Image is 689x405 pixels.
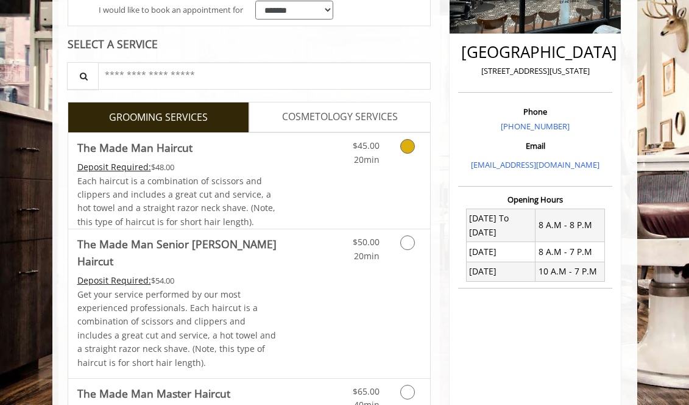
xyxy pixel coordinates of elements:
span: 20min [354,250,380,262]
div: $48.00 [77,160,280,174]
a: [EMAIL_ADDRESS][DOMAIN_NAME] [471,159,599,170]
td: [DATE] To [DATE] [466,209,535,242]
td: 10 A.M - 7 P.M [535,262,604,281]
span: I would like to book an appointment for [99,4,243,16]
span: This service needs some Advance to be paid before we block your appointment [77,161,151,173]
td: [DATE] [466,242,535,262]
span: $50.00 [353,236,380,248]
td: 8 A.M - 8 P.M [535,209,604,242]
b: The Made Man Haircut [77,139,193,156]
h3: Email [461,142,609,150]
span: $45.00 [353,140,380,151]
h3: Opening Hours [458,195,612,204]
div: SELECT A SERVICE [68,38,431,50]
a: [PHONE_NUMBER] [501,121,570,132]
td: [DATE] [466,262,535,281]
span: $65.00 [353,385,380,397]
div: $54.00 [77,274,280,287]
span: GROOMING SERVICES [109,110,208,126]
b: The Made Man Senior [PERSON_NAME] Haircut [77,235,280,270]
button: Service Search [67,62,99,90]
span: 20min [354,154,380,165]
span: This service needs some Advance to be paid before we block your appointment [77,274,151,286]
span: COSMETOLOGY SERVICES [282,109,398,125]
b: The Made Man Master Haircut [77,385,230,402]
h3: Phone [461,107,609,116]
p: [STREET_ADDRESS][US_STATE] [461,65,609,77]
span: Each haircut is a combination of scissors and clippers and includes a great cut and service, a ho... [77,175,275,228]
td: 8 A.M - 7 P.M [535,242,604,262]
h2: [GEOGRAPHIC_DATA] [461,43,609,61]
p: Get your service performed by our most experienced professionals. Each haircut is a combination o... [77,288,280,370]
